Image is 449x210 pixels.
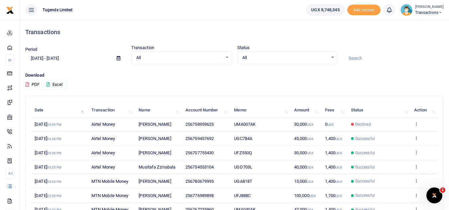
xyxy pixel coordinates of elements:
[5,55,14,66] li: M
[355,150,375,156] span: Successful
[135,103,182,117] th: Name: activate to sort column ascending
[347,5,381,16] li: Toup your wallet
[410,103,438,117] th: Action: activate to sort column ascending
[40,7,75,13] span: Tugende Limited
[35,150,61,155] span: [DATE]
[325,165,342,170] span: 1,400
[234,122,256,127] span: UMA007AK
[185,165,214,170] span: 256754553104
[347,7,381,12] a: Add money
[234,136,252,141] span: UGC784A
[237,44,250,51] label: Status
[325,193,342,198] span: 1,700
[6,6,14,14] img: logo-small
[25,46,38,53] label: Period
[355,178,375,184] span: Successful
[325,150,342,155] span: 1,400
[6,7,14,12] a: logo-small logo-large logo-large
[307,166,313,169] small: UGX
[294,179,313,184] span: 15,000
[47,151,62,155] small: 03:36 PM
[91,136,115,141] span: Airtel Money
[25,53,111,64] input: select period
[35,165,61,170] span: [DATE]
[47,194,62,198] small: 03:30 PM
[136,54,222,61] span: All
[311,7,339,13] span: UGX 8,748,345
[25,72,444,79] p: Download
[321,103,347,117] th: Fees: activate to sort column ascending
[294,150,313,155] span: 30,000
[325,136,342,141] span: 1,400
[327,123,334,126] small: UGX
[139,179,171,184] span: [PERSON_NAME]
[415,10,444,16] span: Transactions
[139,136,171,141] span: [PERSON_NAME]
[347,103,410,117] th: Status: activate to sort column ascending
[234,150,252,155] span: UFZ550Q
[91,165,115,170] span: Airtel Money
[307,137,313,141] small: UGX
[88,103,135,117] th: Transaction: activate to sort column ascending
[325,122,334,127] span: 0
[35,122,61,127] span: [DATE]
[131,44,154,51] label: Transaction
[139,122,171,127] span: [PERSON_NAME]
[355,121,371,127] span: Declined
[35,193,61,198] span: [DATE]
[91,122,115,127] span: Airtel Money
[325,179,342,184] span: 1,400
[91,193,129,198] span: MTN Mobile Money
[415,4,444,10] small: [PERSON_NAME]
[91,179,129,184] span: MTN Mobile Money
[294,122,313,127] span: 30,000
[182,103,230,117] th: Account Number: activate to sort column ascending
[139,193,171,198] span: [PERSON_NAME]
[355,164,375,170] span: Successful
[294,165,313,170] span: 40,000
[335,151,342,155] small: UGX
[355,192,375,198] span: Successful
[35,136,61,141] span: [DATE]
[5,168,14,179] li: Ac
[230,103,290,117] th: Memo: activate to sort column ascending
[47,123,62,126] small: 03:44 PM
[309,194,316,198] small: UGX
[335,194,342,198] small: UGX
[440,187,445,193] span: 1
[185,193,214,198] span: 256776989898
[242,54,328,61] span: All
[185,150,214,155] span: 256707755430
[355,136,375,142] span: Successful
[234,179,252,184] span: UGA818T
[47,137,62,141] small: 03:38 PM
[335,180,342,183] small: UGX
[303,4,347,16] li: Wallet ballance
[294,193,316,198] span: 100,000
[185,122,214,127] span: 256758959625
[307,180,313,183] small: UGX
[347,5,381,16] span: Add money
[400,4,412,16] img: profile-user
[335,137,342,141] small: UGX
[400,4,444,16] a: profile-user [PERSON_NAME] Transactions
[426,187,442,203] iframe: Intercom live chat
[25,29,444,36] h4: Transactions
[306,4,344,16] a: UGX 8,748,345
[31,103,88,117] th: Date: activate to sort column descending
[139,165,175,170] span: Musitafa Zzinabala
[41,79,68,90] button: Excel
[290,103,321,117] th: Amount: activate to sort column ascending
[185,179,214,184] span: 256780679995
[234,165,252,170] span: UGD703L
[139,150,171,155] span: [PERSON_NAME]
[91,150,115,155] span: Airtel Money
[307,151,313,155] small: UGX
[47,180,62,183] small: 03:33 PM
[25,79,40,90] button: PDF
[47,166,62,169] small: 03:35 PM
[343,53,444,64] input: Search
[35,179,61,184] span: [DATE]
[185,136,214,141] span: 256759457692
[335,166,342,169] small: UGX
